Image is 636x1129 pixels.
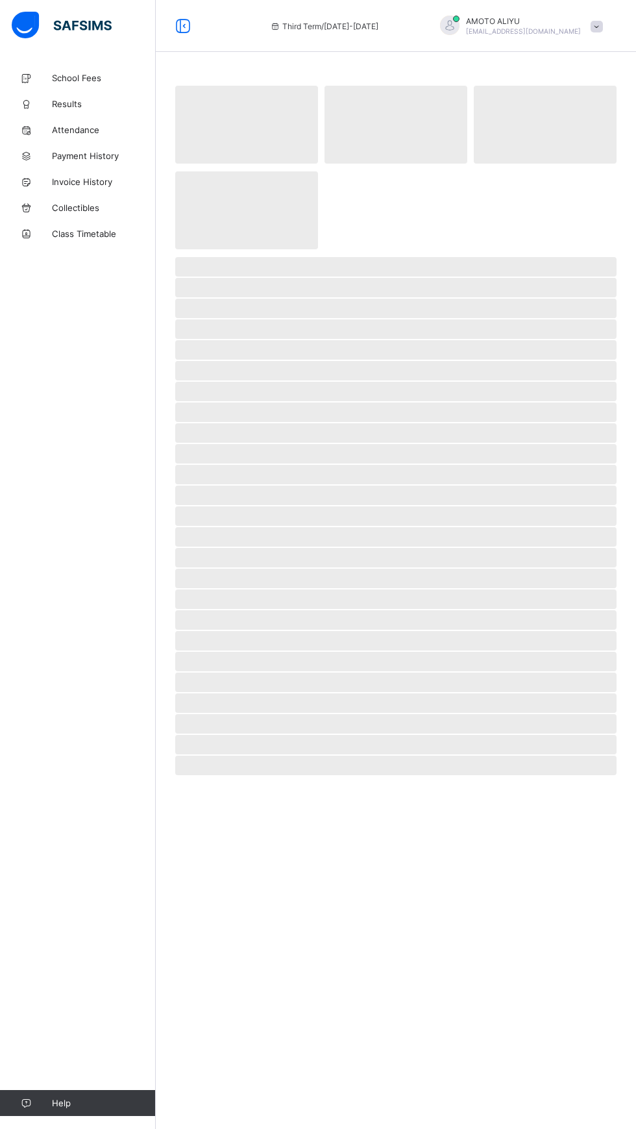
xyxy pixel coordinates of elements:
[52,99,156,109] span: Results
[175,278,617,297] span: ‌
[175,548,617,567] span: ‌
[175,86,318,164] span: ‌
[175,652,617,671] span: ‌
[175,756,617,775] span: ‌
[175,589,617,609] span: ‌
[175,444,617,464] span: ‌
[52,125,156,135] span: Attendance
[175,403,617,422] span: ‌
[52,203,156,213] span: Collectibles
[466,27,581,35] span: [EMAIL_ADDRESS][DOMAIN_NAME]
[175,714,617,734] span: ‌
[175,361,617,380] span: ‌
[175,527,617,547] span: ‌
[175,735,617,754] span: ‌
[175,465,617,484] span: ‌
[175,257,617,277] span: ‌
[175,506,617,526] span: ‌
[175,319,617,339] span: ‌
[52,177,156,187] span: Invoice History
[175,171,318,249] span: ‌
[175,486,617,505] span: ‌
[175,673,617,692] span: ‌
[52,151,156,161] span: Payment History
[175,569,617,588] span: ‌
[52,1098,155,1108] span: Help
[175,610,617,630] span: ‌
[175,382,617,401] span: ‌
[52,73,156,83] span: School Fees
[466,16,581,26] span: AMOTO ALIYU
[175,340,617,360] span: ‌
[175,299,617,318] span: ‌
[474,86,617,164] span: ‌
[52,229,156,239] span: Class Timetable
[175,693,617,713] span: ‌
[175,423,617,443] span: ‌
[324,86,467,164] span: ‌
[175,631,617,651] span: ‌
[269,21,378,31] span: session/term information
[12,12,112,39] img: safsims
[427,16,609,37] div: AMOTOALIYU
